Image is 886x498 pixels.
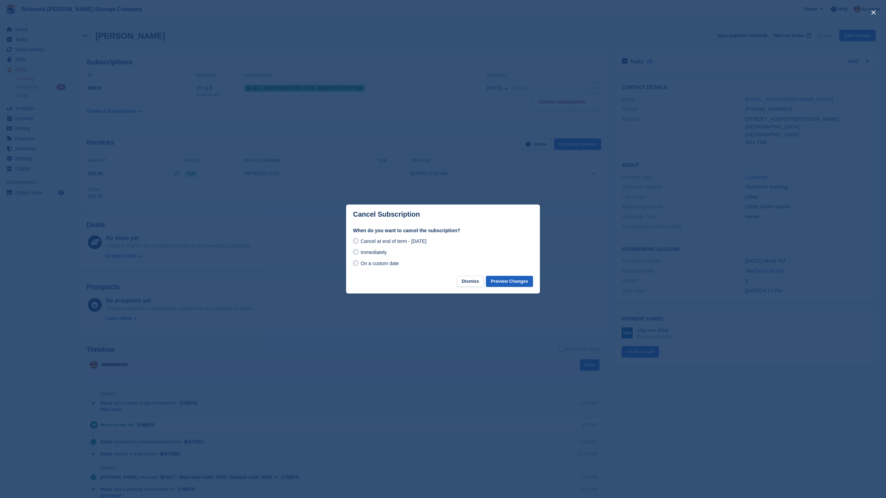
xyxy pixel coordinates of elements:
[353,260,359,266] input: On a custom date
[361,250,387,255] span: Immediately
[353,227,533,234] label: When do you want to cancel the subscription?
[353,210,420,218] p: Cancel Subscription
[361,261,399,266] span: On a custom date
[868,7,879,18] button: close
[353,238,359,244] input: Cancel at end of term - [DATE]
[457,276,484,287] button: Dismiss
[353,249,359,255] input: Immediately
[486,276,533,287] button: Preview Changes
[361,238,426,244] span: Cancel at end of term - [DATE]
